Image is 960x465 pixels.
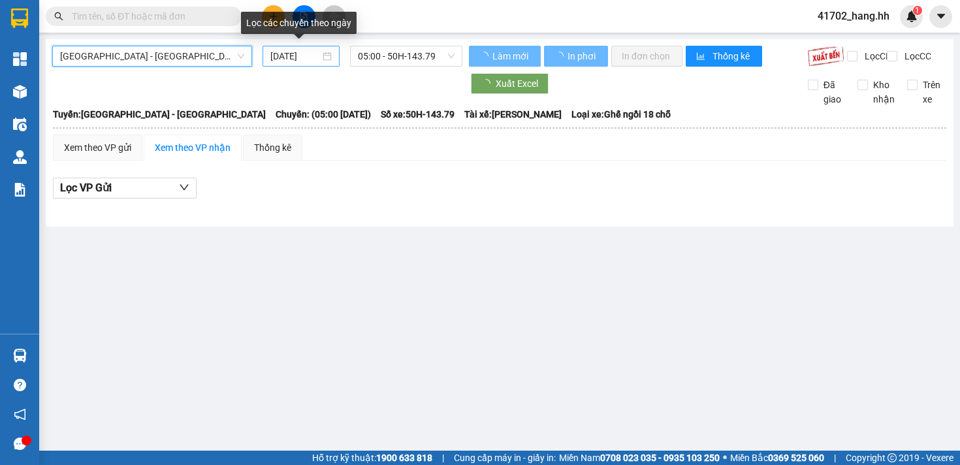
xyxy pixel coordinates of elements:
span: Hỗ trợ kỹ thuật: [312,451,432,465]
span: bar-chart [696,52,707,62]
img: logo-vxr [11,8,28,28]
span: Lọc CC [899,49,933,63]
span: 41702_hang.hh [807,8,900,24]
div: Thống kê [254,140,291,155]
span: ⚪️ [723,455,727,460]
button: plus [262,5,285,28]
button: Xuất Excel [471,73,549,94]
img: 9k= [807,46,844,67]
span: caret-down [935,10,947,22]
span: | [834,451,836,465]
img: warehouse-icon [13,118,27,131]
button: In phơi [544,46,608,67]
input: 15/10/2025 [270,49,320,63]
button: Lọc VP Gửi [53,178,197,199]
span: Miền Nam [559,451,720,465]
span: Miền Bắc [730,451,824,465]
img: solution-icon [13,183,27,197]
span: Tài xế: [PERSON_NAME] [464,107,562,121]
span: 1 [915,6,920,15]
img: warehouse-icon [13,349,27,362]
img: icon-new-feature [906,10,918,22]
div: Xem theo VP gửi [64,140,131,155]
b: Tuyến: [GEOGRAPHIC_DATA] - [GEOGRAPHIC_DATA] [53,109,266,120]
input: Tìm tên, số ĐT hoặc mã đơn [72,9,226,24]
button: In đơn chọn [611,46,682,67]
span: Trên xe [918,78,947,106]
span: Số xe: 50H-143.79 [381,107,455,121]
button: aim [323,5,345,28]
span: question-circle [14,379,26,391]
strong: 1900 633 818 [376,453,432,463]
img: warehouse-icon [13,85,27,99]
span: In phơi [568,49,598,63]
button: Làm mới [469,46,541,67]
span: loading [479,52,490,61]
span: | [442,451,444,465]
strong: 0708 023 035 - 0935 103 250 [600,453,720,463]
button: file-add [293,5,315,28]
span: notification [14,408,26,421]
span: Chuyến: (05:00 [DATE]) [276,107,371,121]
sup: 1 [913,6,922,15]
span: down [179,182,189,193]
span: Thống kê [712,49,752,63]
span: loading [554,52,566,61]
span: Làm mới [492,49,530,63]
button: bar-chartThống kê [686,46,762,67]
button: caret-down [929,5,952,28]
span: Sài Gòn - Lộc Ninh [60,46,244,66]
strong: 0369 525 060 [768,453,824,463]
span: Kho nhận [868,78,900,106]
span: search [54,12,63,21]
span: copyright [888,453,897,462]
span: message [14,438,26,450]
img: dashboard-icon [13,52,27,66]
span: Cung cấp máy in - giấy in: [454,451,556,465]
img: warehouse-icon [13,150,27,164]
div: Lọc các chuyến theo ngày [241,12,357,34]
span: Đã giao [818,78,848,106]
span: 05:00 - 50H-143.79 [358,46,455,66]
span: Lọc CR [859,49,893,63]
span: Lọc VP Gửi [60,180,112,196]
div: Xem theo VP nhận [155,140,231,155]
span: Loại xe: Ghế ngồi 18 chỗ [571,107,671,121]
